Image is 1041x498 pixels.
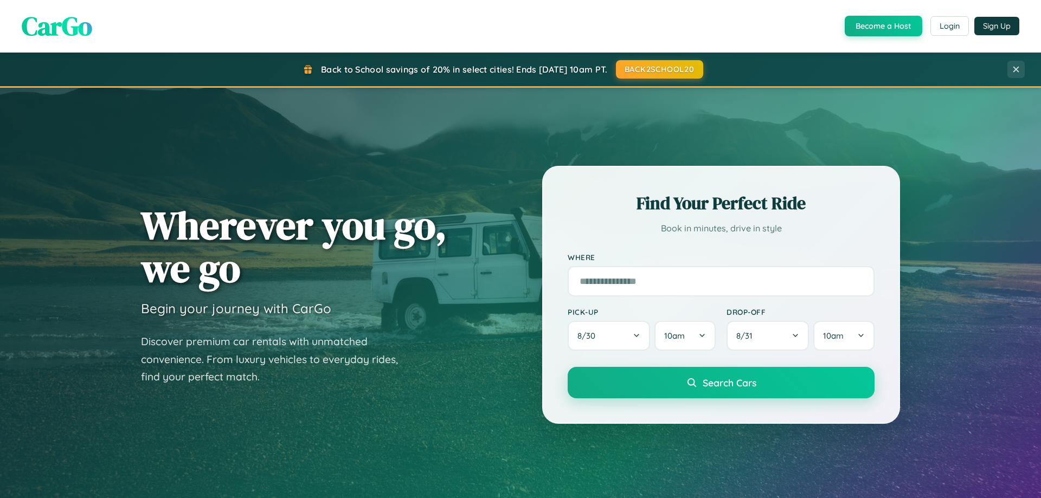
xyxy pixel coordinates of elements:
button: 8/30 [568,321,650,351]
button: 8/31 [727,321,809,351]
span: Search Cars [703,377,756,389]
span: 10am [823,331,844,341]
button: BACK2SCHOOL20 [616,60,703,79]
button: 10am [654,321,716,351]
span: 8 / 31 [736,331,758,341]
label: Drop-off [727,307,875,316]
h3: Begin your journey with CarGo [141,300,331,316]
span: 8 / 30 [577,331,601,341]
button: 10am [813,321,875,351]
h2: Find Your Perfect Ride [568,191,875,215]
h1: Wherever you go, we go [141,204,447,289]
span: Back to School savings of 20% in select cities! Ends [DATE] 10am PT. [321,64,607,75]
button: Search Cars [568,367,875,398]
button: Sign Up [974,17,1019,35]
button: Become a Host [845,16,922,36]
button: Login [930,16,969,36]
span: 10am [664,331,685,341]
label: Pick-up [568,307,716,316]
p: Book in minutes, drive in style [568,221,875,236]
span: CarGo [22,8,92,44]
label: Where [568,253,875,262]
p: Discover premium car rentals with unmatched convenience. From luxury vehicles to everyday rides, ... [141,333,412,386]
